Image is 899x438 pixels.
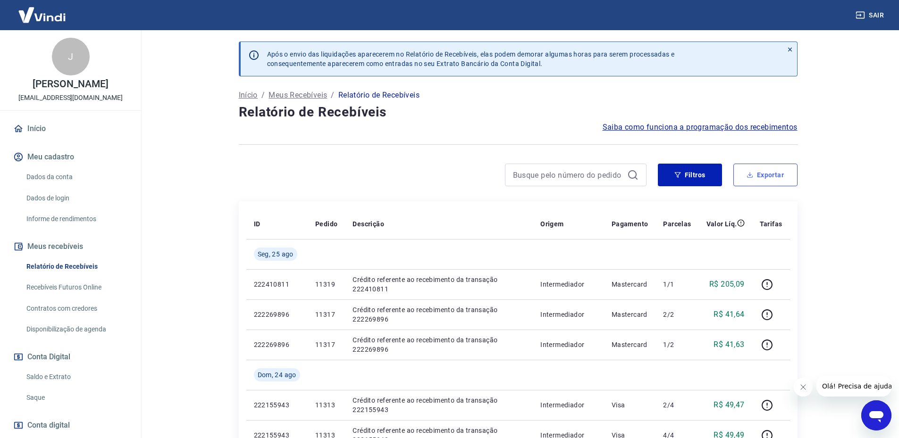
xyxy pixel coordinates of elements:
[254,310,300,319] p: 222269896
[612,219,648,229] p: Pagamento
[603,122,798,133] a: Saiba como funciona a programação dos recebimentos
[513,168,623,182] input: Busque pelo número do pedido
[23,209,130,229] a: Informe de rendimentos
[714,399,744,411] p: R$ 49,47
[663,219,691,229] p: Parcelas
[23,320,130,339] a: Disponibilização de agenda
[258,249,294,259] span: Seg, 25 ago
[816,376,891,397] iframe: Mensagem da empresa
[760,219,782,229] p: Tarifas
[540,280,597,289] p: Intermediador
[315,340,337,349] p: 11317
[315,310,337,319] p: 11317
[239,90,258,101] a: Início
[11,0,73,29] img: Vindi
[254,219,260,229] p: ID
[315,219,337,229] p: Pedido
[709,279,745,290] p: R$ 205,09
[353,305,525,324] p: Crédito referente ao recebimento da transação 222269896
[315,280,337,289] p: 11319
[6,7,79,14] span: Olá! Precisa de ajuda?
[315,400,337,410] p: 11313
[33,79,108,89] p: [PERSON_NAME]
[714,339,744,350] p: R$ 41,63
[353,219,384,229] p: Descrição
[23,388,130,407] a: Saque
[706,219,737,229] p: Valor Líq.
[612,310,648,319] p: Mastercard
[540,219,563,229] p: Origem
[23,257,130,276] a: Relatório de Recebíveis
[52,38,90,75] div: J
[353,275,525,294] p: Crédito referente ao recebimento da transação 222410811
[11,147,130,167] button: Meu cadastro
[794,378,813,397] iframe: Fechar mensagem
[23,167,130,187] a: Dados da conta
[254,400,300,410] p: 222155943
[861,400,891,430] iframe: Botão para abrir a janela de mensagens
[663,280,691,289] p: 1/1
[733,164,798,186] button: Exportar
[658,164,722,186] button: Filtros
[23,367,130,387] a: Saldo e Extrato
[254,280,300,289] p: 222410811
[27,419,70,432] span: Conta digital
[338,90,420,101] p: Relatório de Recebíveis
[23,278,130,297] a: Recebíveis Futuros Online
[11,236,130,257] button: Meus recebíveis
[254,340,300,349] p: 222269896
[11,415,130,436] a: Conta digital
[612,400,648,410] p: Visa
[663,340,691,349] p: 1/2
[540,310,597,319] p: Intermediador
[663,310,691,319] p: 2/2
[239,103,798,122] h4: Relatório de Recebíveis
[612,280,648,289] p: Mastercard
[612,340,648,349] p: Mastercard
[23,189,130,208] a: Dados de login
[331,90,334,101] p: /
[11,118,130,139] a: Início
[267,50,675,68] p: Após o envio das liquidações aparecerem no Relatório de Recebíveis, elas podem demorar algumas ho...
[269,90,327,101] a: Meus Recebíveis
[663,400,691,410] p: 2/4
[854,7,888,24] button: Sair
[11,347,130,367] button: Conta Digital
[261,90,265,101] p: /
[23,299,130,318] a: Contratos com credores
[540,400,597,410] p: Intermediador
[258,370,296,380] span: Dom, 24 ago
[353,335,525,354] p: Crédito referente ao recebimento da transação 222269896
[353,396,525,414] p: Crédito referente ao recebimento da transação 222155943
[18,93,123,103] p: [EMAIL_ADDRESS][DOMAIN_NAME]
[714,309,744,320] p: R$ 41,64
[540,340,597,349] p: Intermediador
